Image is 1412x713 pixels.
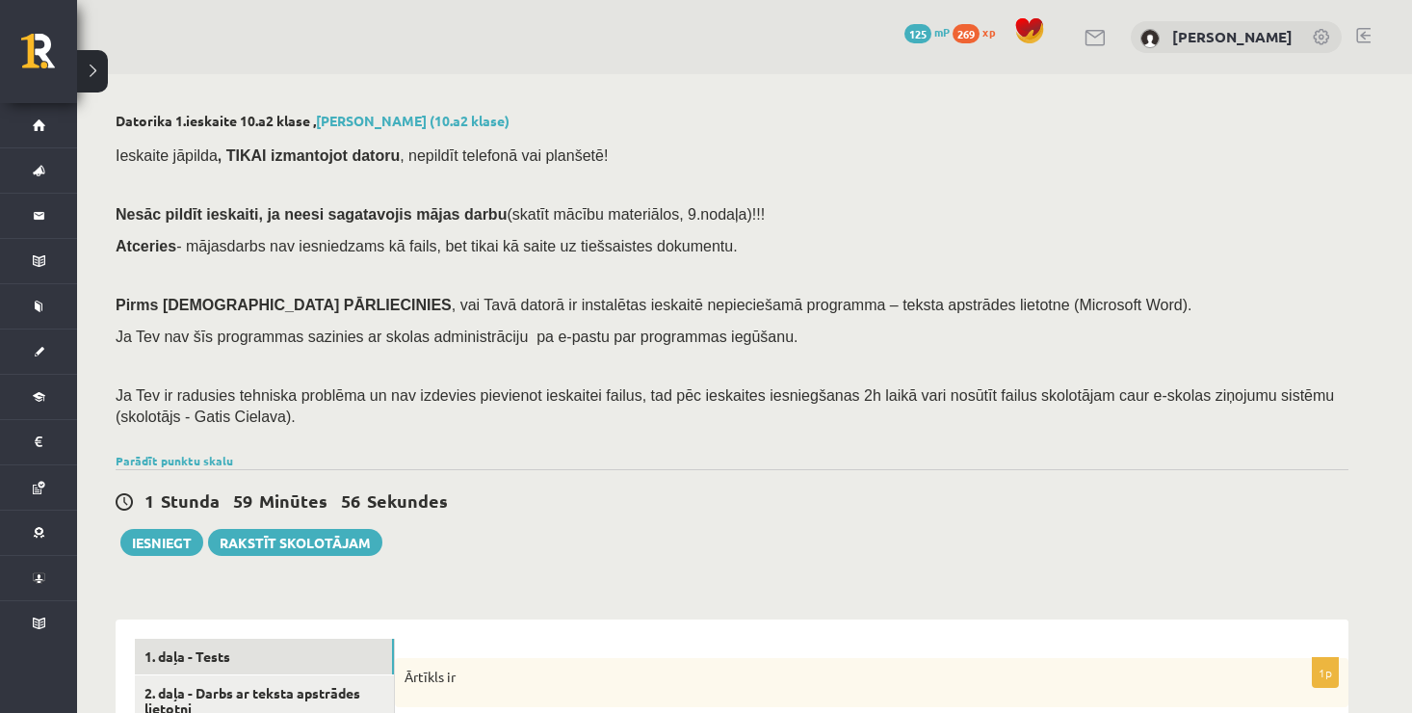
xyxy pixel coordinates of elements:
span: Ieskaite jāpilda , nepildīt telefonā vai planšetē! [116,147,608,164]
a: 1. daļa - Tests [135,639,394,674]
span: , vai Tavā datorā ir instalētas ieskaitē nepieciešamā programma – teksta apstrādes lietotne (Micr... [452,297,1192,313]
span: xp [982,24,995,40]
h2: Datorika 1.ieskaite 10.a2 klase , [116,113,1348,129]
span: 56 [341,489,360,512]
button: Iesniegt [120,529,203,556]
a: [PERSON_NAME] [1172,27,1293,46]
span: Ja Tev nav šīs programmas sazinies ar skolas administrāciju pa e-pastu par programmas iegūšanu. [116,329,798,345]
span: Ja Tev ir radusies tehniska problēma un nav izdevies pievienot ieskaitei failus, tad pēc ieskaite... [116,387,1334,425]
p: Ārtīkls ir [405,668,1242,687]
span: Nesāc pildīt ieskaiti, ja neesi sagatavojis mājas darbu [116,206,507,223]
span: 1 [144,489,154,512]
span: Sekundes [367,489,448,512]
span: 59 [233,489,252,512]
a: Parādīt punktu skalu [116,453,233,468]
span: 269 [953,24,980,43]
a: Rakstīt skolotājam [208,529,382,556]
a: [PERSON_NAME] (10.a2 klase) [316,112,510,129]
span: 125 [904,24,931,43]
span: Stunda [161,489,220,512]
b: , TIKAI izmantojot datoru [218,147,400,164]
img: Megija Saikovska [1140,29,1160,48]
a: Rīgas 1. Tālmācības vidusskola [21,34,77,82]
span: Pirms [DEMOGRAPHIC_DATA] PĀRLIECINIES [116,297,452,313]
span: mP [934,24,950,40]
span: - mājasdarbs nav iesniedzams kā fails, bet tikai kā saite uz tiešsaistes dokumentu. [116,238,738,254]
b: Atceries [116,238,176,254]
p: 1p [1312,657,1339,688]
a: 269 xp [953,24,1005,40]
span: (skatīt mācību materiālos, 9.nodaļa)!!! [507,206,765,223]
a: 125 mP [904,24,950,40]
span: Minūtes [259,489,327,512]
